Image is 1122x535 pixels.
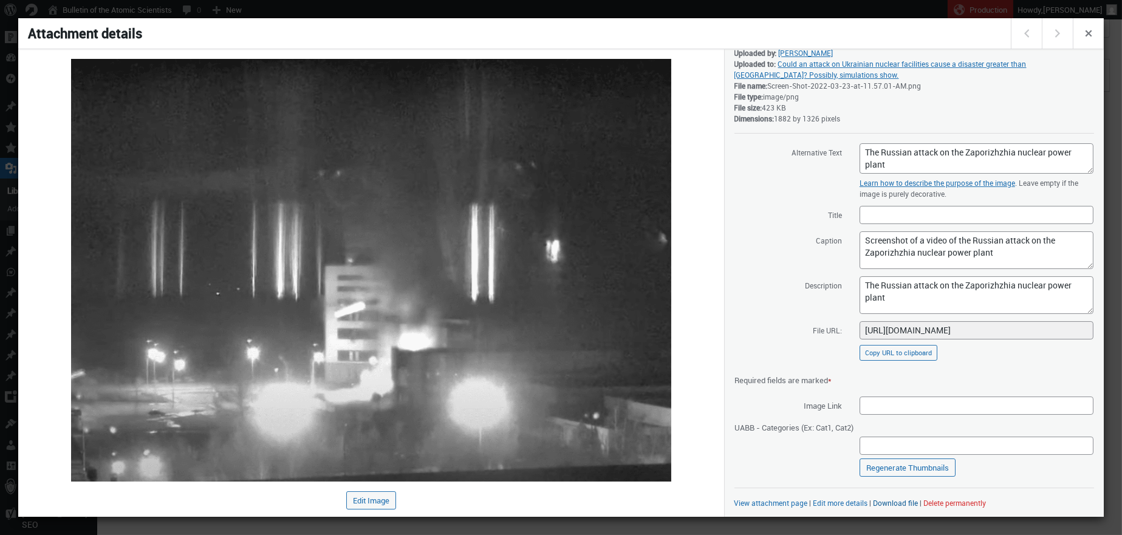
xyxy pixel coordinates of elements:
div: Screen-Shot-2022-03-23-at-11.57.01-AM.png [734,80,1094,91]
strong: File name: [734,81,768,90]
p: . Leave empty if the image is purely decorative. [860,177,1093,199]
button: Delete permanently [924,498,987,508]
div: 1882 by 1326 pixels [734,113,1094,124]
a: Learn how to describe the purpose of the image(opens in a new tab) [860,178,1015,188]
label: Title [734,205,843,223]
label: File URL: [734,321,843,339]
span: UABB - Categories (Ex: Cat1, Cat2) [734,418,853,436]
span: | [920,498,922,508]
strong: Uploaded by: [734,48,777,58]
button: Edit Image [346,491,396,509]
h1: Attachment details [18,18,1013,49]
a: Could an attack on Ukrainian nuclear facilities cause a disaster greater than [GEOGRAPHIC_DATA]? ... [734,59,1027,80]
span: | [870,498,872,508]
span: Image Link [734,396,843,414]
a: View attachment page [734,498,808,508]
span: | [810,498,812,508]
label: Alternative Text [734,143,843,161]
strong: File type: [734,92,764,101]
div: 423 KB [734,102,1094,113]
label: Caption [734,231,843,249]
textarea: Screenshot of a video of the Russian attack on the Zaporizhzhia nuclear power plant [860,231,1093,269]
a: Regenerate Thumbnails [860,458,956,477]
a: [PERSON_NAME] [779,48,833,58]
strong: Dimensions: [734,114,775,123]
button: Copy URL to clipboard [860,345,937,361]
a: Edit more details [813,498,868,508]
textarea: The Russian attack on the Zaporizhzhia nuclear power plant [860,276,1093,314]
div: image/png [734,91,1094,102]
label: Description [734,276,843,294]
span: Required fields are marked [734,375,832,386]
a: Download file [874,498,918,508]
strong: Uploaded to: [734,59,776,69]
textarea: The Russian attack on the Zaporizhzhia nuclear power plant [860,143,1093,174]
strong: File size: [734,103,762,112]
